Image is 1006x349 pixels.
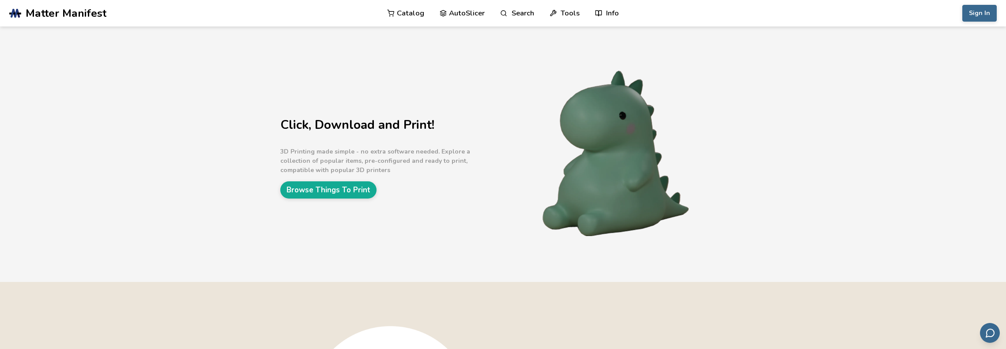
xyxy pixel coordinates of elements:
[280,181,377,199] a: Browse Things To Print
[280,147,501,175] p: 3D Printing made simple - no extra software needed. Explore a collection of popular items, pre-co...
[26,7,106,19] span: Matter Manifest
[280,118,501,132] h1: Click, Download and Print!
[980,323,1000,343] button: Send feedback via email
[962,5,997,22] button: Sign In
